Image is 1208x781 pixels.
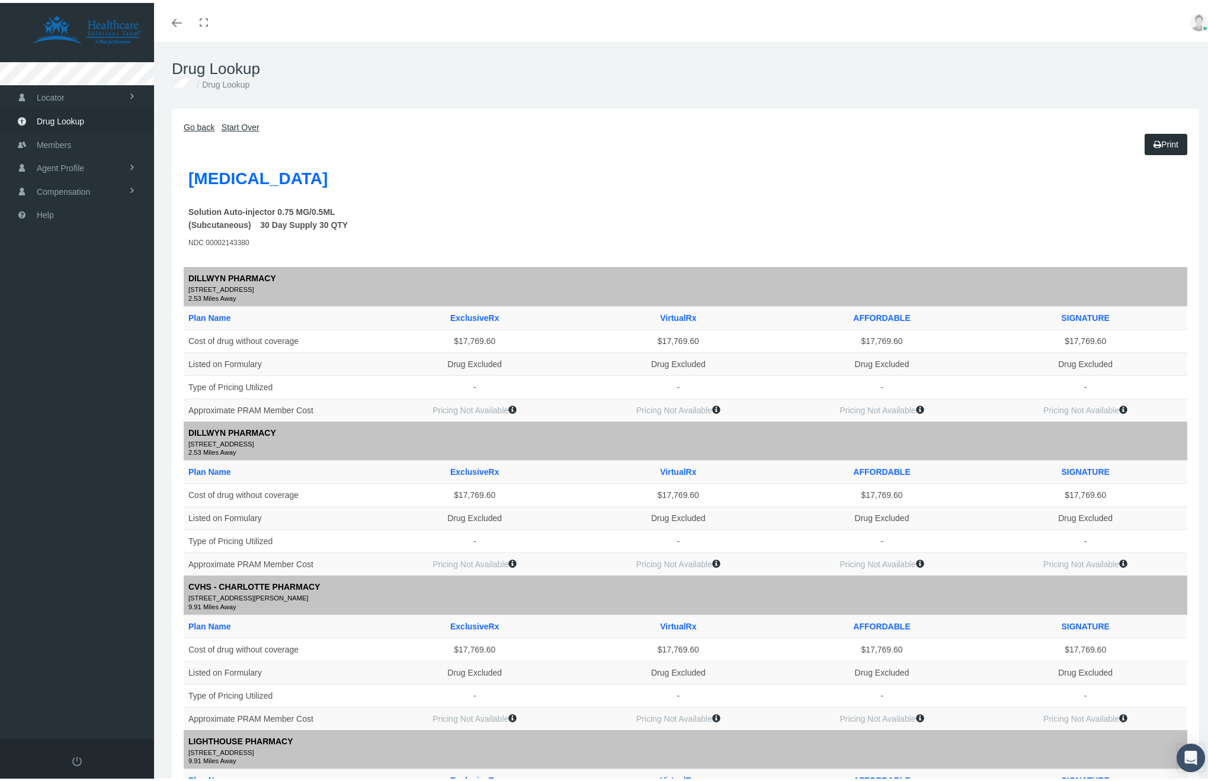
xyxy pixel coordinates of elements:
[188,734,293,743] b: LIGHTHOUSE PHARMACY
[780,504,984,527] td: Drug Excluded
[983,349,1187,372] td: Drug Excluded
[373,396,576,419] td: Pricing Not Available
[184,481,373,504] td: Cost of drug without coverage
[188,203,386,229] label: Solution Auto-injector 0.75 MG/0.5ML (Subcutaneous) 30 Day Supply 30 QTY
[184,396,373,419] td: Approximate PRAM Member Cost
[983,550,1187,573] td: Pricing Not Available
[983,527,1187,550] td: -
[576,658,780,681] td: Drug Excluded
[37,178,90,200] span: Compensation
[184,372,373,396] td: Type of Pricing Utilized
[373,527,576,550] td: -
[1145,131,1187,152] a: Print
[188,579,320,589] b: CVHS - CHARLOTTE PHARMACY
[373,704,576,727] td: Pricing Not Available
[37,107,84,130] span: Drug Lookup
[576,681,780,704] td: -
[576,326,780,349] td: $17,769.60
[373,481,576,504] td: $17,769.60
[983,396,1187,419] td: Pricing Not Available
[373,372,576,396] td: -
[188,745,1183,756] small: [STREET_ADDRESS]
[1190,11,1208,28] img: user-placeholder.jpg
[373,658,576,681] td: Drug Excluded
[780,681,984,704] td: -
[184,504,373,527] td: Listed on Formulary
[1177,741,1205,769] div: Open Intercom Messenger
[184,527,373,550] td: Type of Pricing Utilized
[780,612,984,635] th: AFFORDABLE
[576,550,780,573] td: Pricing Not Available
[983,326,1187,349] td: $17,769.60
[983,681,1187,704] td: -
[983,303,1187,326] th: SIGNATURE
[780,372,984,396] td: -
[576,349,780,372] td: Drug Excluded
[184,550,373,573] td: Approximate PRAM Member Cost
[983,458,1187,481] th: SIGNATURE
[184,635,373,658] td: Cost of drug without coverage
[194,75,249,88] li: Drug Lookup
[780,481,984,504] td: $17,769.60
[576,612,780,635] th: VirtualRx
[373,458,576,481] th: ExclusiveRx
[188,590,1183,601] small: [STREET_ADDRESS][PERSON_NAME]
[188,271,276,280] b: DILLWYN PHARMACY
[222,120,259,129] a: Start Over
[983,635,1187,658] td: $17,769.60
[37,83,65,106] span: Locator
[188,293,1183,298] small: 2.53 Miles Away
[184,458,373,481] th: Plan Name
[184,349,373,372] td: Listed on Formulary
[373,550,576,573] td: Pricing Not Available
[373,681,576,704] td: -
[576,481,780,504] td: $17,769.60
[576,527,780,550] td: -
[576,458,780,481] th: VirtualRx
[184,658,373,681] td: Listed on Formulary
[184,612,373,635] th: Plan Name
[184,681,373,704] td: Type of Pricing Utilized
[184,303,373,326] th: Plan Name
[184,120,214,129] a: Go back
[983,504,1187,527] td: Drug Excluded
[188,282,1183,293] small: [STREET_ADDRESS]
[576,504,780,527] td: Drug Excluded
[983,612,1187,635] th: SIGNATURE
[780,349,984,372] td: Drug Excluded
[37,154,84,176] span: Agent Profile
[373,326,576,349] td: $17,769.60
[576,635,780,658] td: $17,769.60
[184,704,373,727] td: Approximate PRAM Member Cost
[188,163,328,189] label: [MEDICAL_DATA]
[373,612,576,635] th: ExclusiveRx
[780,527,984,550] td: -
[188,425,276,435] b: DILLWYN PHARMACY
[780,396,984,419] td: Pricing Not Available
[576,372,780,396] td: -
[373,349,576,372] td: Drug Excluded
[780,635,984,658] td: $17,769.60
[37,201,54,223] span: Help
[373,635,576,658] td: $17,769.60
[188,755,1183,761] small: 9.91 Miles Away
[184,326,373,349] td: Cost of drug without coverage
[780,550,984,573] td: Pricing Not Available
[780,458,984,481] th: AFFORDABLE
[576,396,780,419] td: Pricing Not Available
[983,481,1187,504] td: $17,769.60
[576,704,780,727] td: Pricing Not Available
[983,372,1187,396] td: -
[188,446,1183,452] small: 2.53 Miles Away
[373,303,576,326] th: ExclusiveRx
[188,436,1183,447] small: [STREET_ADDRESS]
[780,303,984,326] th: AFFORDABLE
[15,13,158,43] img: HEALTHCARE SOLUTIONS TEAM, LLC
[780,704,984,727] td: Pricing Not Available
[983,704,1187,727] td: Pricing Not Available
[188,234,249,246] label: NDC 00002143380
[780,658,984,681] td: Drug Excluded
[188,601,1183,607] small: 9.91 Miles Away
[37,131,71,153] span: Members
[373,504,576,527] td: Drug Excluded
